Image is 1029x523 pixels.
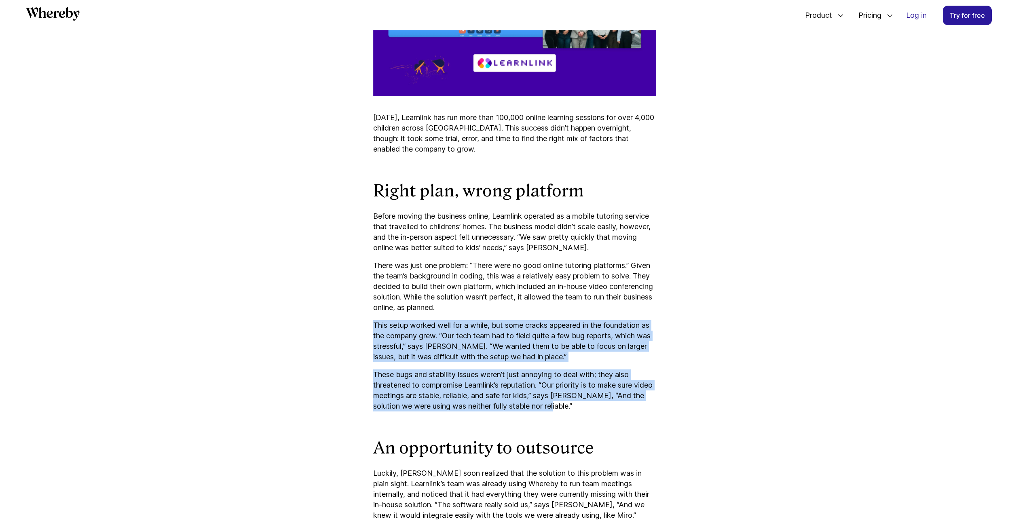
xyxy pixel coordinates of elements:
[943,6,992,25] a: Try for free
[373,112,656,154] p: [DATE], Learnlink has run more than 100,000 online learning sessions for over 4,000 children acro...
[373,211,656,253] p: Before moving the business online, Learnlink operated as a mobile tutoring service that travelled...
[373,180,656,201] h2: Right plan, wrong platform
[900,6,933,25] a: Log in
[850,2,883,29] span: Pricing
[26,7,80,21] svg: Whereby
[373,320,656,362] p: This setup worked well for a while, but some cracks appeared in the foundation as the company gre...
[373,468,656,521] p: Luckily, [PERSON_NAME] soon realized that the solution to this problem was in plain sight. Learnl...
[373,260,656,313] p: There was just one problem: “There were no good online tutoring platforms.” Given the team’s back...
[797,2,834,29] span: Product
[26,7,80,23] a: Whereby
[373,437,656,458] h2: An opportunity to outsource
[373,369,656,411] p: These bugs and stability issues weren’t just annoying to deal with; they also threatened to compr...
